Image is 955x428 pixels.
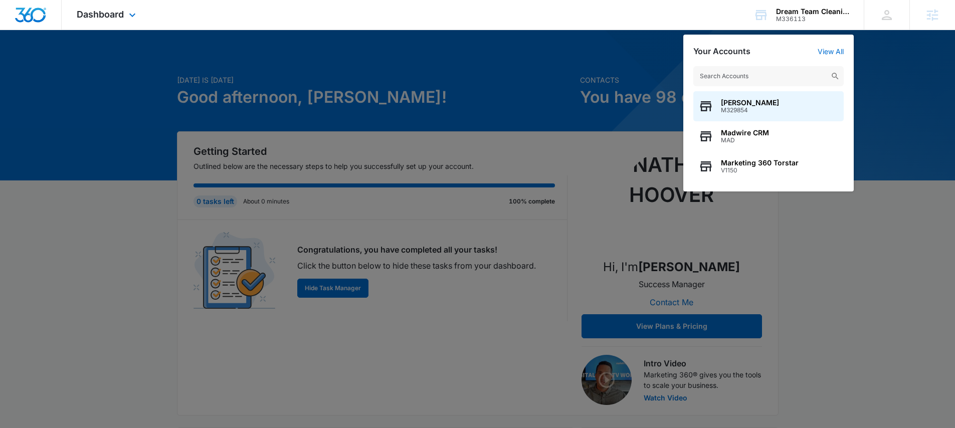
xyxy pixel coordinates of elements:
[693,47,750,56] h2: Your Accounts
[776,8,849,16] div: account name
[100,58,108,66] img: tab_keywords_by_traffic_grey.svg
[721,129,769,137] span: Madwire CRM
[111,59,169,66] div: Keywords by Traffic
[721,99,779,107] span: [PERSON_NAME]
[818,47,844,56] a: View All
[26,26,110,34] div: Domain: [DOMAIN_NAME]
[38,59,90,66] div: Domain Overview
[16,26,24,34] img: website_grey.svg
[693,66,844,86] input: Search Accounts
[16,16,24,24] img: logo_orange.svg
[721,159,799,167] span: Marketing 360 Torstar
[693,121,844,151] button: Madwire CRMMAD
[721,137,769,144] span: MAD
[77,9,124,20] span: Dashboard
[693,91,844,121] button: [PERSON_NAME]M329854
[27,58,35,66] img: tab_domain_overview_orange.svg
[28,16,49,24] div: v 4.0.25
[721,107,779,114] span: M329854
[721,167,799,174] span: V1150
[776,16,849,23] div: account id
[693,151,844,181] button: Marketing 360 TorstarV1150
